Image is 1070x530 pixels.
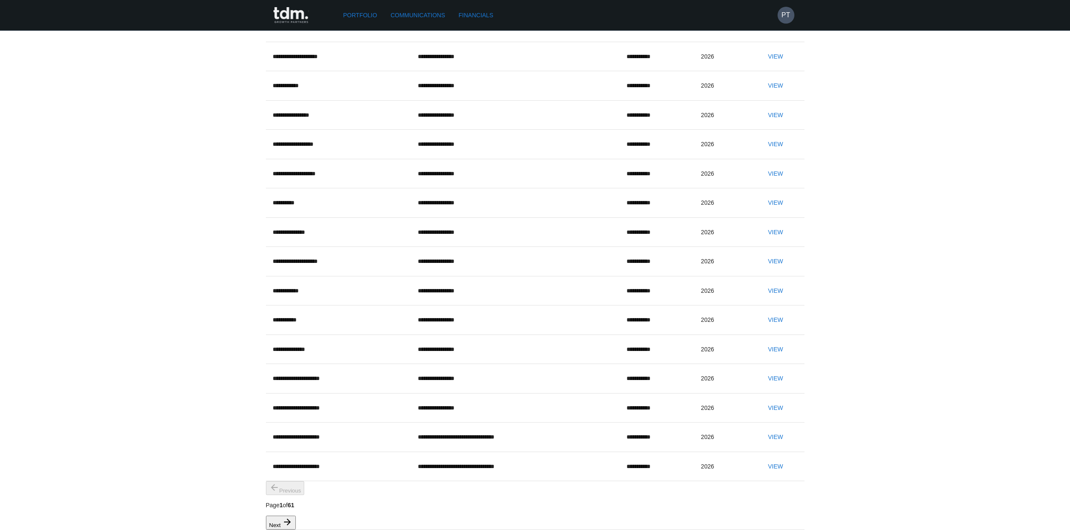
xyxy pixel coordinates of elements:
h6: PT [781,10,790,20]
button: View [762,107,789,123]
button: View [762,400,789,416]
b: 61 [288,502,295,509]
button: View [762,195,789,211]
td: 2026 [694,335,755,364]
a: Portfolio [340,8,381,23]
td: 2026 [694,423,755,452]
button: View [762,459,789,474]
td: 2026 [694,247,755,276]
td: 2026 [694,452,755,481]
td: 2026 [694,305,755,335]
td: 2026 [694,393,755,423]
button: View [762,49,789,64]
a: Financials [455,8,497,23]
td: 2026 [694,276,755,305]
td: 2026 [694,130,755,159]
b: 1 [279,502,283,509]
button: previous page [266,481,305,495]
td: 2026 [694,364,755,393]
button: View [762,371,789,386]
button: View [762,283,789,299]
button: View [762,78,789,94]
button: PT [778,7,794,24]
button: next page [266,516,296,530]
td: 2026 [694,42,755,71]
button: View [762,312,789,328]
td: 2026 [694,71,755,101]
button: View [762,429,789,445]
button: View [762,254,789,269]
td: 2026 [694,217,755,247]
button: View [762,137,789,152]
p: Page of [266,501,305,510]
button: View [762,342,789,357]
button: View [762,166,789,182]
td: 2026 [694,188,755,218]
td: 2026 [694,100,755,130]
td: 2026 [694,159,755,188]
button: View [762,225,789,240]
a: Communications [387,8,449,23]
